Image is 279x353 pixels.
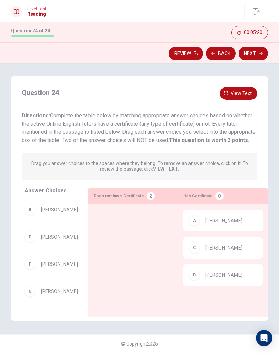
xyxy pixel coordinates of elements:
[147,192,155,200] div: 2
[239,47,268,60] button: Next
[189,270,200,280] div: D
[11,28,54,33] h1: Question 24 of 24
[205,245,242,251] span: [PERSON_NAME]
[231,89,252,98] span: View text
[41,289,78,294] span: [PERSON_NAME]
[215,192,224,200] div: 0
[183,193,213,199] span: Has Certificate
[41,234,78,240] span: [PERSON_NAME]
[205,272,242,278] span: [PERSON_NAME]
[24,187,67,194] span: Answer Choices
[24,259,35,270] div: F
[41,207,78,212] span: [PERSON_NAME]
[30,161,249,172] p: Drag you answer choices to the spaces where they belong. To remove an answer choice, click on it....
[24,253,77,275] div: F[PERSON_NAME]
[24,199,77,221] div: B[PERSON_NAME]
[22,112,256,143] span: Complete the table below by matching appropriate answer choices based on whether the active Onlin...
[189,242,200,253] div: C
[24,286,35,297] div: G
[256,330,272,346] div: Open Intercom Messenger
[220,87,257,100] button: View text
[169,137,249,143] b: This question is worth 3 points.
[24,226,77,248] div: E[PERSON_NAME]
[183,210,263,231] div: A[PERSON_NAME]
[27,6,46,11] span: Level Test
[41,261,78,267] span: [PERSON_NAME]
[189,215,200,226] div: A
[94,193,144,199] span: Does not have Certificate
[169,47,203,60] button: Review
[22,87,59,98] h4: Question 24
[205,218,242,223] span: [PERSON_NAME]
[183,264,263,286] div: D[PERSON_NAME]
[244,30,262,35] span: 00:05:20
[27,11,46,17] h1: Reading
[24,204,35,215] div: B
[121,341,158,347] span: © Copyright 2025
[22,112,50,119] strong: Directions:
[183,237,263,259] div: C[PERSON_NAME]
[153,166,178,172] strong: VIEW TEXT
[206,47,236,60] button: Back
[24,231,35,242] div: E
[24,280,77,302] div: G[PERSON_NAME]
[231,26,268,39] button: 00:05:20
